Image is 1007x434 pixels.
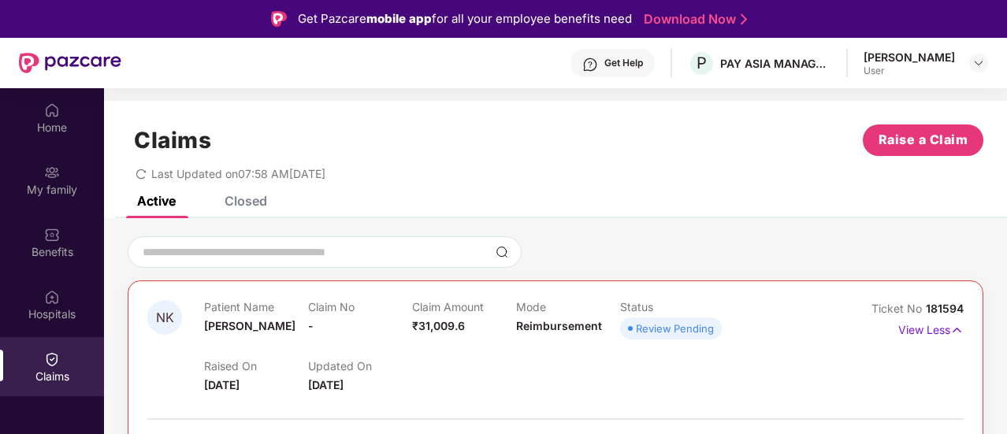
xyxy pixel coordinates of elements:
p: Updated On [308,359,412,373]
img: svg+xml;base64,PHN2ZyBpZD0iSG9tZSIgeG1sbnM9Imh0dHA6Ly93d3cudzMub3JnLzIwMDAvc3ZnIiB3aWR0aD0iMjAiIG... [44,102,60,118]
h1: Claims [134,127,211,154]
span: P [697,54,707,72]
div: Active [137,193,176,209]
div: [PERSON_NAME] [864,50,955,65]
img: Stroke [741,11,747,28]
img: svg+xml;base64,PHN2ZyBpZD0iSGVscC0zMngzMiIgeG1sbnM9Imh0dHA6Ly93d3cudzMub3JnLzIwMDAvc3ZnIiB3aWR0aD... [582,57,598,72]
span: 181594 [926,302,964,315]
img: Logo [271,11,287,27]
img: svg+xml;base64,PHN2ZyBpZD0iQmVuZWZpdHMiIHhtbG5zPSJodHRwOi8vd3d3LnczLm9yZy8yMDAwL3N2ZyIgd2lkdGg9Ij... [44,227,60,243]
img: svg+xml;base64,PHN2ZyBpZD0iU2VhcmNoLTMyeDMyIiB4bWxucz0iaHR0cDovL3d3dy53My5vcmcvMjAwMC9zdmciIHdpZH... [496,246,508,258]
div: Review Pending [636,321,714,336]
div: Get Help [604,57,643,69]
a: Download Now [644,11,742,28]
span: Raise a Claim [879,130,968,150]
img: svg+xml;base64,PHN2ZyBpZD0iRHJvcGRvd24tMzJ4MzIiIHhtbG5zPSJodHRwOi8vd3d3LnczLm9yZy8yMDAwL3N2ZyIgd2... [972,57,985,69]
p: Claim No [308,300,412,313]
span: NK [156,311,174,325]
p: Status [620,300,724,313]
img: svg+xml;base64,PHN2ZyBpZD0iSG9zcGl0YWxzIiB4bWxucz0iaHR0cDovL3d3dy53My5vcmcvMjAwMC9zdmciIHdpZHRoPS... [44,289,60,305]
span: [PERSON_NAME] [204,319,295,332]
button: Raise a Claim [863,124,983,156]
img: svg+xml;base64,PHN2ZyB4bWxucz0iaHR0cDovL3d3dy53My5vcmcvMjAwMC9zdmciIHdpZHRoPSIxNyIgaGVpZ2h0PSIxNy... [950,321,964,339]
span: [DATE] [204,378,240,391]
span: ₹31,009.6 [412,319,465,332]
span: Reimbursement [516,319,602,332]
p: View Less [898,317,964,339]
div: PAY ASIA MANAGEMENT PVT LTD [720,56,830,71]
p: Raised On [204,359,308,373]
span: Last Updated on 07:58 AM[DATE] [151,167,325,180]
div: User [864,65,955,77]
img: svg+xml;base64,PHN2ZyBpZD0iQ2xhaW0iIHhtbG5zPSJodHRwOi8vd3d3LnczLm9yZy8yMDAwL3N2ZyIgd2lkdGg9IjIwIi... [44,351,60,367]
p: Patient Name [204,300,308,313]
div: Closed [225,193,267,209]
img: New Pazcare Logo [19,53,121,73]
div: Get Pazcare for all your employee benefits need [298,9,632,28]
strong: mobile app [366,11,432,26]
p: Mode [516,300,620,313]
p: Claim Amount [412,300,516,313]
span: Ticket No [871,302,926,315]
img: svg+xml;base64,PHN2ZyB3aWR0aD0iMjAiIGhlaWdodD0iMjAiIHZpZXdCb3g9IjAgMCAyMCAyMCIgZmlsbD0ibm9uZSIgeG... [44,165,60,180]
span: - [308,319,314,332]
span: redo [136,167,147,180]
span: [DATE] [308,378,344,391]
